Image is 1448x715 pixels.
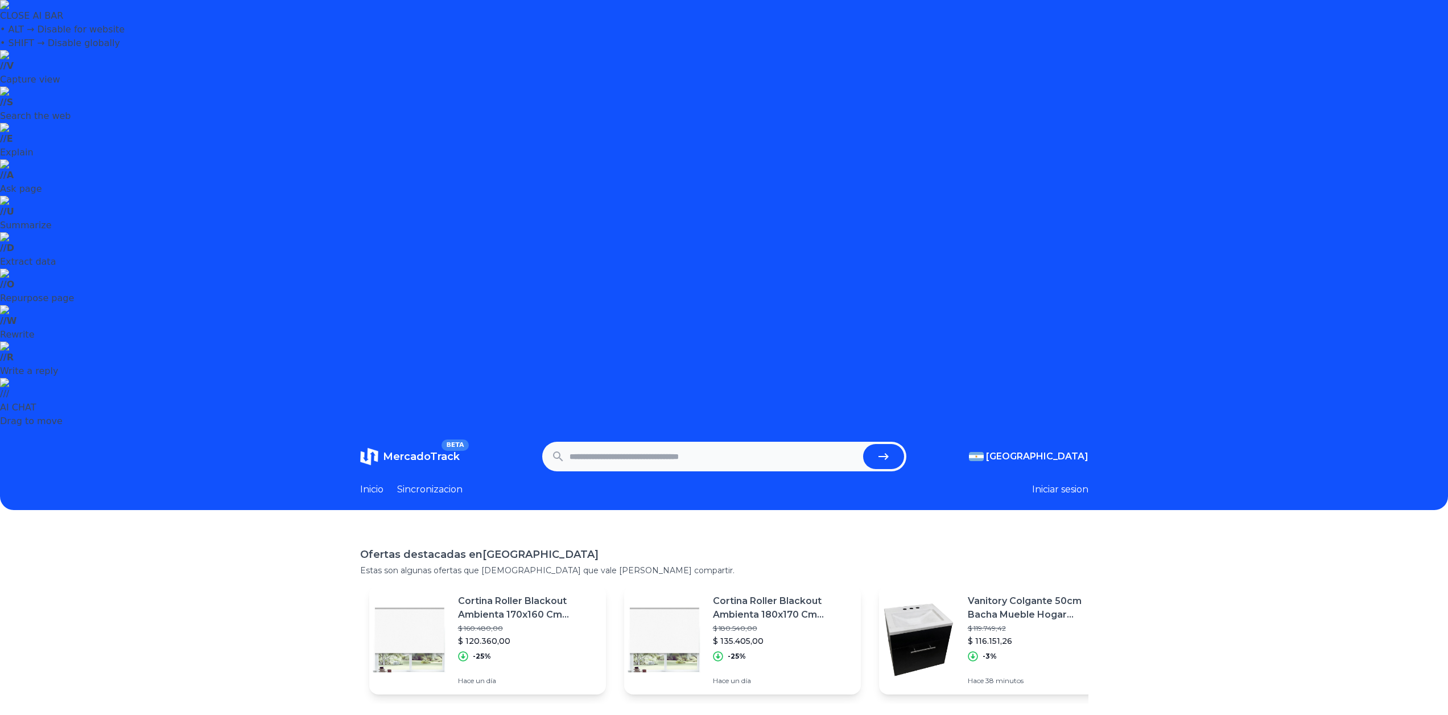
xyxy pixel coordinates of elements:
[360,447,460,466] a: MercadoTrackBETA
[728,652,746,661] p: -25%
[369,585,606,695] a: Featured imageCortina Roller Blackout Ambienta 170x160 Cm [PERSON_NAME]$ 160.480,00$ 120.360,00-2...
[383,450,460,463] span: MercadoTrack
[458,676,597,685] p: Hace un día
[879,585,1116,695] a: Featured imageVanitory Colgante 50cm Bacha Mueble Hogar Moderno Baño Moda$ 119.749,42$ 116.151,26...
[369,600,449,680] img: Featured image
[458,624,597,633] p: $ 160.480,00
[458,635,597,647] p: $ 120.360,00
[360,483,383,496] a: Inicio
[458,594,597,622] p: Cortina Roller Blackout Ambienta 170x160 Cm [PERSON_NAME]
[986,450,1088,463] span: [GEOGRAPHIC_DATA]
[360,546,1088,562] h1: Ofertas destacadas en [GEOGRAPHIC_DATA]
[968,624,1107,633] p: $ 119.749,42
[969,450,1088,463] button: [GEOGRAPHIC_DATA]
[473,652,491,661] p: -25%
[713,594,852,622] p: Cortina Roller Blackout Ambienta 180x170 Cm [PERSON_NAME]
[360,565,1088,576] p: Estas son algunas ofertas que [DEMOGRAPHIC_DATA] que vale [PERSON_NAME] compartir.
[713,676,852,685] p: Hace un día
[624,600,704,680] img: Featured image
[713,635,852,647] p: $ 135.405,00
[1032,483,1088,496] button: Iniciar sesion
[360,447,378,466] img: MercadoTrack
[624,585,861,695] a: Featured imageCortina Roller Blackout Ambienta 180x170 Cm [PERSON_NAME]$ 180.540,00$ 135.405,00-2...
[713,624,852,633] p: $ 180.540,00
[397,483,463,496] a: Sincronizacion
[969,452,984,461] img: Argentina
[983,652,997,661] p: -3%
[442,439,468,451] span: BETA
[879,600,959,680] img: Featured image
[968,676,1107,685] p: Hace 38 minutos
[968,635,1107,647] p: $ 116.151,26
[968,594,1107,622] p: Vanitory Colgante 50cm Bacha Mueble Hogar Moderno Baño Moda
